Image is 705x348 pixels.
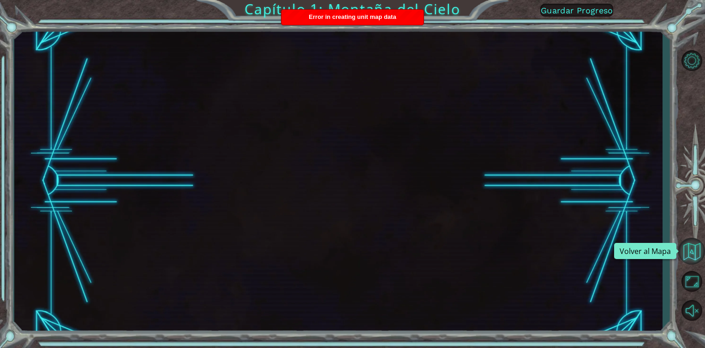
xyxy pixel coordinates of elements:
[678,48,705,74] button: Opciones del Nivel
[678,268,705,295] button: Maximizar Navegador
[614,243,676,259] div: Volver al Mapa
[678,236,705,267] a: Volver al Mapa
[309,13,396,20] span: Error in creating unit map data
[540,4,613,17] button: Guardar Progreso
[541,6,613,15] span: Guardar Progreso
[678,297,705,324] button: Activar sonido.
[678,238,705,265] button: Volver al Mapa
